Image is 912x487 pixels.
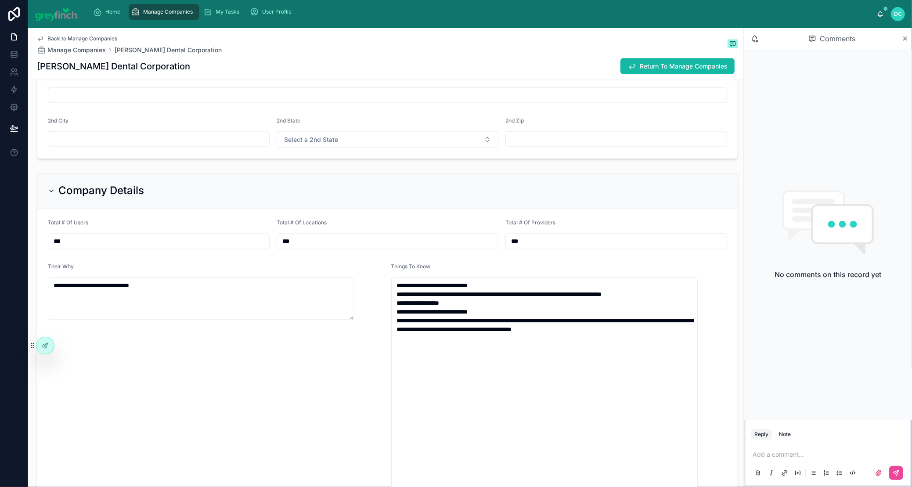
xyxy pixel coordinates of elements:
[505,220,555,226] span: Total # Of Providers
[277,220,327,226] span: Total # Of Locations
[775,269,881,280] h2: No comments on this record yet
[129,4,199,20] a: Manage Companies
[48,117,68,124] span: 2nd City
[48,220,88,226] span: Total # Of Users
[37,35,117,42] a: Back to Manage Companies
[775,429,794,440] button: Note
[58,184,144,198] h2: Company Details
[620,58,735,74] button: Return To Manage Companies
[779,431,791,438] div: Note
[263,8,292,15] span: User Profile
[505,117,524,124] span: 2nd Zip
[277,117,300,124] span: 2nd State
[47,46,106,54] span: Manage Companies
[820,33,855,44] span: Comments
[277,131,498,148] button: Select Button
[894,11,902,18] span: DC
[48,263,74,270] span: Their Why
[37,60,190,72] h1: [PERSON_NAME] Dental Corporation
[47,35,117,42] span: Back to Manage Companies
[284,135,338,144] span: Select a 2nd State
[91,4,127,20] a: Home
[87,2,877,22] div: scrollable content
[751,429,772,440] button: Reply
[640,62,728,71] span: Return To Manage Companies
[106,8,121,15] span: Home
[115,46,222,54] a: [PERSON_NAME] Dental Corporation
[248,4,298,20] a: User Profile
[391,263,431,270] span: Things To Know
[37,46,106,54] a: Manage Companies
[35,7,79,21] img: App logo
[201,4,246,20] a: My Tasks
[144,8,193,15] span: Manage Companies
[216,8,240,15] span: My Tasks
